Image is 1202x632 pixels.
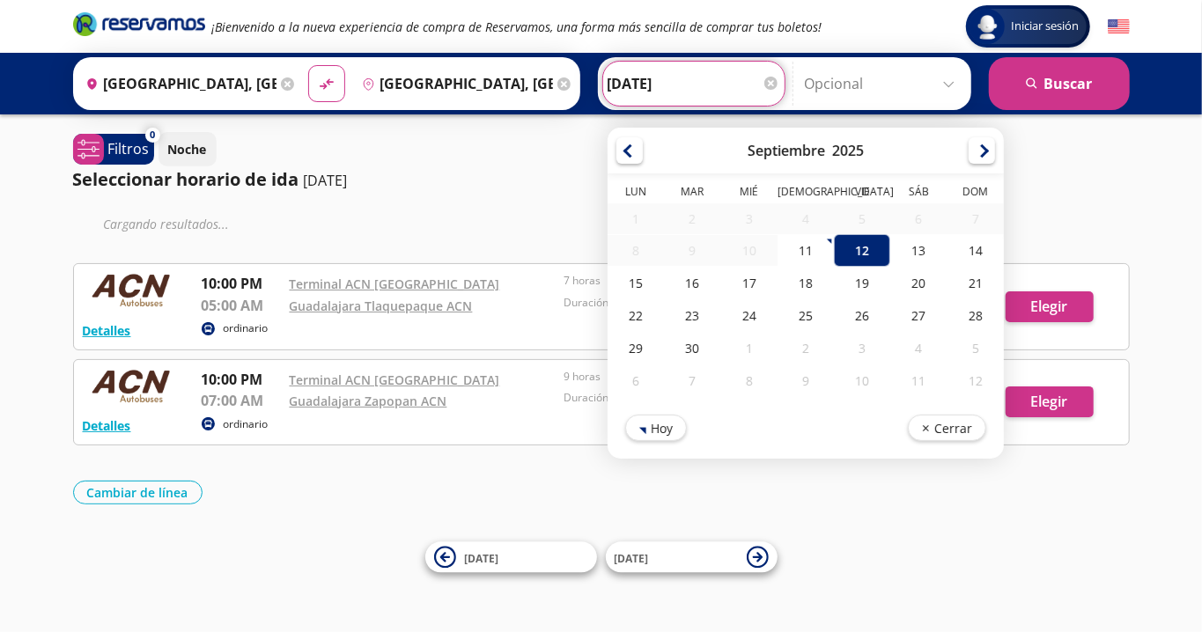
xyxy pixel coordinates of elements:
div: 23-Sep-25 [664,299,720,332]
div: 12-Oct-25 [947,364,1003,397]
div: 20-Sep-25 [890,267,947,299]
th: Sábado [890,184,947,203]
div: 09-Sep-25 [664,235,720,266]
div: 05-Oct-25 [947,332,1003,364]
div: 28-Sep-25 [947,299,1003,332]
input: Elegir Fecha [608,62,780,106]
div: 02-Sep-25 [664,203,720,234]
div: 11-Sep-25 [777,234,833,267]
th: Lunes [608,184,664,203]
p: 05:00 AM [202,295,281,316]
img: RESERVAMOS [83,273,180,308]
button: [DATE] [425,542,597,573]
div: 04-Oct-25 [890,332,947,364]
i: Brand Logo [73,11,205,37]
div: 06-Oct-25 [608,364,664,397]
button: 0Filtros [73,134,154,165]
p: Duración [564,390,830,406]
div: 30-Sep-25 [664,332,720,364]
div: 04-Sep-25 [777,203,833,234]
th: Jueves [777,184,833,203]
div: 06-Sep-25 [890,203,947,234]
div: 15-Sep-25 [608,267,664,299]
p: [DATE] [304,170,348,191]
button: Elegir [1006,386,1094,417]
em: Cargando resultados ... [104,216,230,232]
a: Guadalajara Tlaquepaque ACN [290,298,473,314]
div: 14-Sep-25 [947,234,1003,267]
button: Detalles [83,321,131,340]
th: Miércoles [720,184,777,203]
button: Cambiar de línea [73,481,203,504]
span: Iniciar sesión [1005,18,1087,35]
button: [DATE] [606,542,778,573]
div: 08-Sep-25 [608,235,664,266]
a: Terminal ACN [GEOGRAPHIC_DATA] [290,276,500,292]
button: Detalles [83,416,131,435]
div: 03-Oct-25 [834,332,890,364]
th: Domingo [947,184,1003,203]
div: Septiembre [748,141,825,160]
button: Elegir [1006,291,1094,322]
div: 16-Sep-25 [664,267,720,299]
p: Seleccionar horario de ida [73,166,299,193]
div: 17-Sep-25 [720,267,777,299]
p: 07:00 AM [202,390,281,411]
div: 05-Sep-25 [834,203,890,234]
em: ¡Bienvenido a la nueva experiencia de compra de Reservamos, una forma más sencilla de comprar tus... [212,18,822,35]
p: Filtros [108,138,150,159]
div: 24-Sep-25 [720,299,777,332]
div: 18-Sep-25 [777,267,833,299]
button: Noche [159,132,217,166]
button: English [1108,16,1130,38]
div: 03-Sep-25 [720,203,777,234]
a: Guadalajara Zapopan ACN [290,393,447,409]
div: 25-Sep-25 [777,299,833,332]
input: Buscar Destino [355,62,553,106]
p: 10:00 PM [202,273,281,294]
div: 29-Sep-25 [608,332,664,364]
input: Buscar Origen [78,62,277,106]
div: 09-Oct-25 [777,364,833,397]
div: 08-Oct-25 [720,364,777,397]
div: 10-Sep-25 [720,235,777,266]
div: 11-Oct-25 [890,364,947,397]
div: 07-Oct-25 [664,364,720,397]
div: 02-Oct-25 [777,332,833,364]
div: 27-Sep-25 [890,299,947,332]
span: [DATE] [465,551,499,566]
p: 7 horas [564,273,830,289]
th: Viernes [834,184,890,203]
p: ordinario [224,320,269,336]
img: RESERVAMOS [83,369,180,404]
div: 19-Sep-25 [834,267,890,299]
div: 26-Sep-25 [834,299,890,332]
p: Duración [564,295,830,311]
p: ordinario [224,416,269,432]
button: Hoy [625,415,687,441]
div: 07-Sep-25 [947,203,1003,234]
div: 13-Sep-25 [890,234,947,267]
th: Martes [664,184,720,203]
a: Brand Logo [73,11,205,42]
div: 22-Sep-25 [608,299,664,332]
div: 21-Sep-25 [947,267,1003,299]
div: 01-Oct-25 [720,332,777,364]
div: 12-Sep-25 [834,234,890,267]
div: 10-Oct-25 [834,364,890,397]
a: Terminal ACN [GEOGRAPHIC_DATA] [290,371,500,388]
span: 0 [150,128,155,143]
p: 9 horas [564,369,830,385]
div: 2025 [832,141,864,160]
p: 10:00 PM [202,369,281,390]
input: Opcional [805,62,962,106]
span: [DATE] [615,551,649,566]
button: Cerrar [907,415,985,441]
div: 01-Sep-25 [608,203,664,234]
p: Noche [168,140,207,158]
button: Buscar [989,57,1130,110]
